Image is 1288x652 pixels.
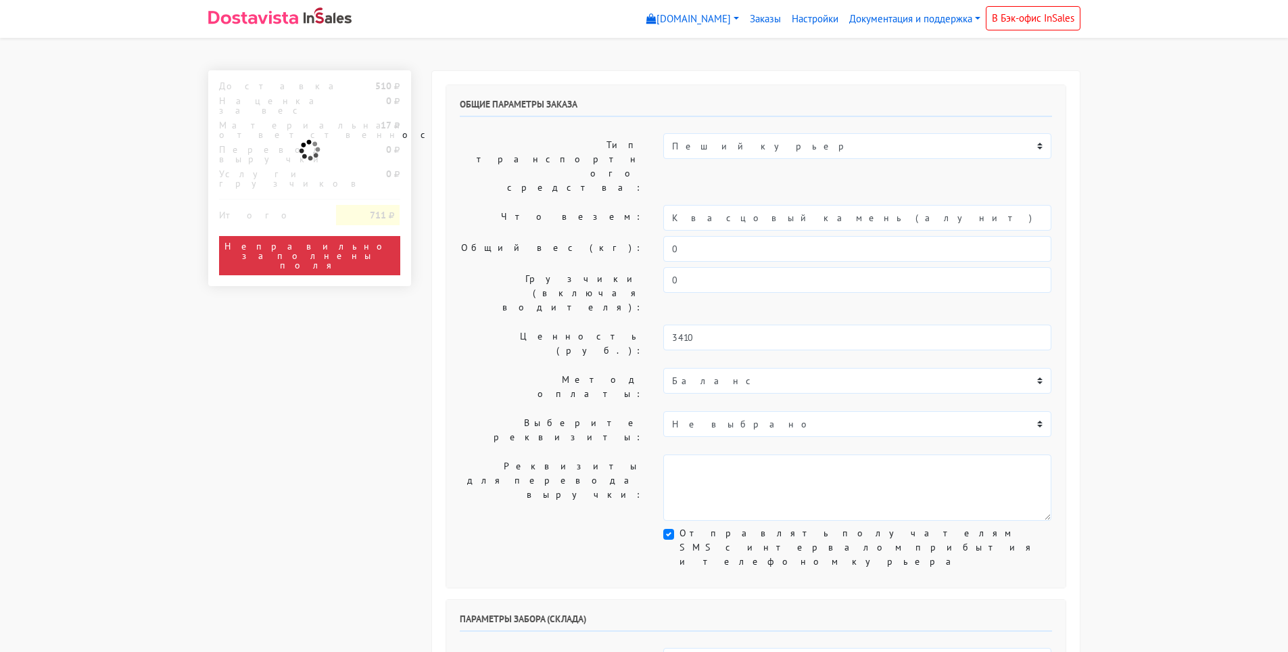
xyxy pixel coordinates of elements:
a: Настройки [786,6,844,32]
label: Общий вес (кг): [450,236,654,262]
a: В Бэк-офис InSales [986,6,1080,30]
div: Доставка [209,81,327,91]
label: Метод оплаты: [450,368,654,406]
div: Материальная ответственность [209,120,327,139]
h6: Общие параметры заказа [460,99,1052,117]
label: Ценность (руб.): [450,325,654,363]
img: ajax-loader.gif [297,138,322,162]
strong: 510 [375,80,391,92]
label: Реквизиты для перевода выручки: [450,455,654,521]
label: Отправлять получателям SMS с интервалом прибытия и телефоном курьера [679,526,1051,569]
div: Наценка за вес [209,96,327,115]
label: Выберите реквизиты: [450,411,654,449]
div: Неправильно заполнены поля [219,236,400,275]
a: Заказы [744,6,786,32]
img: InSales [304,7,352,24]
a: Документация и поддержка [844,6,986,32]
div: Перевод выручки [209,145,327,164]
div: Услуги грузчиков [209,169,327,188]
h6: Параметры забора (склада) [460,613,1052,632]
img: Dostavista - срочная курьерская служба доставки [208,11,298,24]
label: Тип транспортного средства: [450,133,654,200]
a: [DOMAIN_NAME] [641,6,744,32]
label: Грузчики (включая водителя): [450,267,654,319]
label: Что везем: [450,205,654,231]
